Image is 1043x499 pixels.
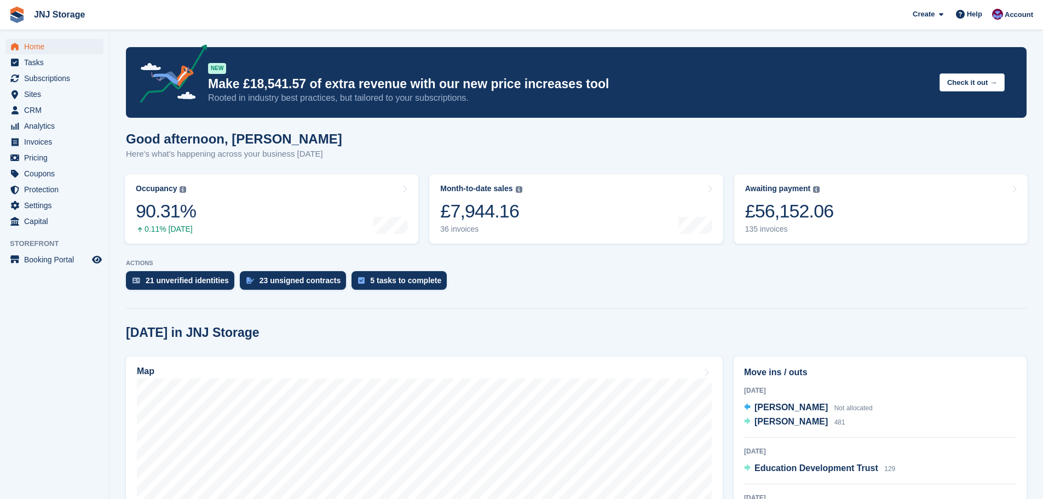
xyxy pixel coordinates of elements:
[126,148,342,160] p: Here's what's happening across your business [DATE]
[24,214,90,229] span: Capital
[5,198,103,213] a: menu
[131,44,208,107] img: price-adjustments-announcement-icon-8257ccfd72463d97f412b2fc003d46551f7dbcb40ab6d574587a9cd5c0d94...
[24,198,90,213] span: Settings
[734,174,1028,244] a: Awaiting payment £56,152.06 135 invoices
[940,73,1005,91] button: Check it out →
[440,225,522,234] div: 36 invoices
[126,271,240,295] a: 21 unverified identities
[90,253,103,266] a: Preview store
[358,277,365,284] img: task-75834270c22a3079a89374b754ae025e5fb1db73e45f91037f5363f120a921f8.svg
[5,214,103,229] a: menu
[5,252,103,267] a: menu
[5,39,103,54] a: menu
[429,174,723,244] a: Month-to-date sales £7,944.16 36 invoices
[208,92,931,104] p: Rooted in industry best practices, but tailored to your subscriptions.
[745,225,834,234] div: 135 invoices
[744,415,845,429] a: [PERSON_NAME] 481
[913,9,935,20] span: Create
[24,252,90,267] span: Booking Portal
[125,174,418,244] a: Occupancy 90.31% 0.11% [DATE]
[180,186,186,193] img: icon-info-grey-7440780725fd019a000dd9b08b2336e03edf1995a4989e88bcd33f0948082b44.svg
[146,276,229,285] div: 21 unverified identities
[24,71,90,86] span: Subscriptions
[440,200,522,222] div: £7,944.16
[744,446,1016,456] div: [DATE]
[5,166,103,181] a: menu
[208,63,226,74] div: NEW
[351,271,452,295] a: 5 tasks to complete
[24,87,90,102] span: Sites
[24,39,90,54] span: Home
[260,276,341,285] div: 23 unsigned contracts
[754,417,828,426] span: [PERSON_NAME]
[744,401,873,415] a: [PERSON_NAME] Not allocated
[813,186,820,193] img: icon-info-grey-7440780725fd019a000dd9b08b2336e03edf1995a4989e88bcd33f0948082b44.svg
[744,386,1016,395] div: [DATE]
[132,277,140,284] img: verify_identity-adf6edd0f0f0b5bbfe63781bf79b02c33cf7c696d77639b501bdc392416b5a36.svg
[5,134,103,150] a: menu
[370,276,441,285] div: 5 tasks to complete
[5,71,103,86] a: menu
[745,200,834,222] div: £56,152.06
[834,404,873,412] span: Not allocated
[30,5,89,24] a: JNJ Storage
[440,184,512,193] div: Month-to-date sales
[24,150,90,165] span: Pricing
[1005,9,1033,20] span: Account
[5,55,103,70] a: menu
[5,87,103,102] a: menu
[516,186,522,193] img: icon-info-grey-7440780725fd019a000dd9b08b2336e03edf1995a4989e88bcd33f0948082b44.svg
[136,225,196,234] div: 0.11% [DATE]
[136,200,196,222] div: 90.31%
[754,403,828,412] span: [PERSON_NAME]
[24,182,90,197] span: Protection
[126,325,260,340] h2: [DATE] in JNJ Storage
[754,463,878,473] span: Education Development Trust
[992,9,1003,20] img: Jonathan Scrase
[137,366,154,376] h2: Map
[126,131,342,146] h1: Good afternoon, [PERSON_NAME]
[745,184,811,193] div: Awaiting payment
[5,150,103,165] a: menu
[9,7,25,23] img: stora-icon-8386f47178a22dfd0bd8f6a31ec36ba5ce8667c1dd55bd0f319d3a0aa187defe.svg
[5,182,103,197] a: menu
[744,366,1016,379] h2: Move ins / outs
[246,277,254,284] img: contract_signature_icon-13c848040528278c33f63329250d36e43548de30e8caae1d1a13099fd9432cc5.svg
[744,462,895,476] a: Education Development Trust 129
[24,55,90,70] span: Tasks
[24,102,90,118] span: CRM
[24,118,90,134] span: Analytics
[967,9,982,20] span: Help
[5,118,103,134] a: menu
[208,76,931,92] p: Make £18,541.57 of extra revenue with our new price increases tool
[884,465,895,473] span: 129
[136,184,177,193] div: Occupancy
[240,271,352,295] a: 23 unsigned contracts
[10,238,109,249] span: Storefront
[24,166,90,181] span: Coupons
[834,418,845,426] span: 481
[5,102,103,118] a: menu
[126,260,1027,267] p: ACTIONS
[24,134,90,150] span: Invoices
